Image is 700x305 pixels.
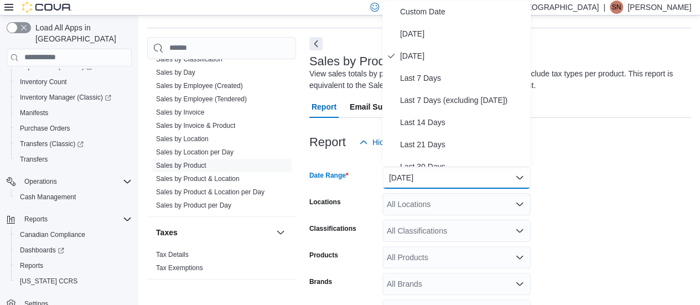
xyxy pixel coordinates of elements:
[11,74,136,90] button: Inventory Count
[11,189,136,205] button: Cash Management
[15,275,82,288] a: [US_STATE] CCRS
[147,26,296,216] div: Sales
[400,5,526,18] span: Custom Date
[24,215,48,224] span: Reports
[147,248,296,279] div: Taxes
[355,131,435,153] button: Hide Parameters
[15,228,90,241] a: Canadian Compliance
[20,175,61,188] button: Operations
[156,227,272,238] button: Taxes
[156,95,247,103] a: Sales by Employee (Tendered)
[400,49,526,63] span: [DATE]
[15,122,132,135] span: Purchase Orders
[400,138,526,151] span: Last 21 Days
[15,190,132,204] span: Cash Management
[31,22,132,44] span: Load All Apps in [GEOGRAPHIC_DATA]
[309,224,356,233] label: Classifications
[15,244,132,257] span: Dashboards
[312,96,336,118] span: Report
[612,1,621,14] span: SN
[11,136,136,152] a: Transfers (Classic)
[15,75,71,89] a: Inventory Count
[20,246,64,255] span: Dashboards
[15,91,116,104] a: Inventory Manager (Classic)
[20,213,132,226] span: Reports
[156,121,235,130] span: Sales by Invoice & Product
[156,250,189,259] span: Tax Details
[156,201,231,210] span: Sales by Product per Day
[274,226,287,239] button: Taxes
[156,264,203,272] a: Tax Exemptions
[515,226,524,235] button: Open list of options
[515,280,524,288] button: Open list of options
[15,137,132,151] span: Transfers (Classic)
[372,137,431,148] span: Hide Parameters
[156,135,209,143] span: Sales by Location
[400,116,526,129] span: Last 14 Days
[156,148,234,156] a: Sales by Location per Day
[15,228,132,241] span: Canadian Compliance
[309,277,332,286] label: Brands
[156,251,189,259] a: Tax Details
[156,55,222,64] span: Sales by Classification
[156,188,265,196] a: Sales by Product & Location per Day
[156,201,231,209] a: Sales by Product per Day
[156,108,204,116] a: Sales by Invoice
[515,200,524,209] button: Open list of options
[11,121,136,136] button: Purchase Orders
[156,68,195,77] span: Sales by Day
[15,244,69,257] a: Dashboards
[11,258,136,273] button: Reports
[156,135,209,143] a: Sales by Location
[11,90,136,105] a: Inventory Manager (Classic)
[309,198,341,206] label: Locations
[15,190,80,204] a: Cash Management
[628,1,691,14] p: [PERSON_NAME]
[15,259,132,272] span: Reports
[24,177,57,186] span: Operations
[15,106,132,120] span: Manifests
[2,211,136,227] button: Reports
[22,2,72,13] img: Cova
[156,55,222,63] a: Sales by Classification
[20,213,52,226] button: Reports
[400,27,526,40] span: [DATE]
[20,93,111,102] span: Inventory Manager (Classic)
[15,122,75,135] a: Purchase Orders
[11,242,136,258] a: Dashboards
[20,175,132,188] span: Operations
[515,253,524,262] button: Open list of options
[156,148,234,157] span: Sales by Location per Day
[309,55,401,68] h3: Sales by Product
[20,124,70,133] span: Purchase Orders
[309,68,686,91] div: View sales totals by product for a specified date range. Details include tax types per product. T...
[382,1,531,167] div: Select listbox
[309,37,323,50] button: Next
[2,174,136,189] button: Operations
[11,105,136,121] button: Manifests
[382,167,531,189] button: [DATE]
[20,108,48,117] span: Manifests
[309,171,349,180] label: Date Range
[400,160,526,173] span: Last 30 Days
[15,106,53,120] a: Manifests
[11,152,136,167] button: Transfers
[309,251,338,260] label: Products
[156,108,204,117] span: Sales by Invoice
[20,77,67,86] span: Inventory Count
[20,139,84,148] span: Transfers (Classic)
[350,96,420,118] span: Email Subscription
[15,75,132,89] span: Inventory Count
[156,263,203,272] span: Tax Exemptions
[15,259,48,272] a: Reports
[20,155,48,164] span: Transfers
[15,153,52,166] a: Transfers
[15,91,132,104] span: Inventory Manager (Classic)
[156,122,235,130] a: Sales by Invoice & Product
[20,230,85,239] span: Canadian Compliance
[156,162,206,169] a: Sales by Product
[156,161,206,170] span: Sales by Product
[156,81,243,90] span: Sales by Employee (Created)
[156,227,178,238] h3: Taxes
